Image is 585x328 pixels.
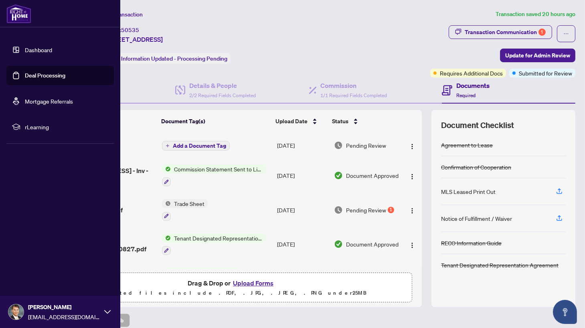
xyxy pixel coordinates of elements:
[465,26,546,39] div: Transaction Communication
[188,278,276,288] span: Drag & Drop or
[99,53,231,64] div: Status:
[274,193,331,227] td: [DATE]
[121,55,227,62] span: Information Updated - Processing Pending
[166,144,170,148] span: plus
[25,72,65,79] a: Deal Processing
[334,240,343,249] img: Document Status
[8,304,24,320] img: Profile Icon
[189,92,256,98] span: 2/2 Required Fields Completed
[334,141,343,150] img: Document Status
[441,238,502,247] div: RECO Information Guide
[57,288,407,298] p: Supported files include .PDF, .JPG, .JPEG, .PNG under 25 MB
[274,227,331,262] td: [DATE]
[162,165,171,173] img: Status Icon
[231,278,276,288] button: Upload Forms
[162,141,230,151] button: Add a Document Tag
[274,158,331,193] td: [DATE]
[409,242,415,249] img: Logo
[332,117,348,126] span: Status
[25,122,108,131] span: rLearning
[162,141,230,151] button: Add a Document Tag
[99,35,163,44] span: #[STREET_ADDRESS]
[563,31,569,37] span: ellipsis
[346,171,399,180] span: Document Approved
[171,199,208,208] span: Trade Sheet
[100,11,143,18] span: View Transaction
[456,92,476,98] span: Required
[406,238,419,251] button: Logo
[406,204,419,216] button: Logo
[440,69,503,77] span: Requires Additional Docs
[329,110,399,132] th: Status
[441,141,493,149] div: Agreement to Lease
[171,165,266,173] span: Commission Statement Sent to Listing Brokerage
[553,300,577,324] button: Open asap
[171,234,266,242] span: Tenant Designated Representation Agreement
[409,208,415,214] img: Logo
[274,261,331,296] td: [DATE]
[158,110,272,132] th: Document Tag(s)
[441,214,512,223] div: Notice of Fulfillment / Waiver
[334,206,343,214] img: Document Status
[25,98,73,105] a: Mortgage Referrals
[496,10,575,19] article: Transaction saved 20 hours ago
[272,110,329,132] th: Upload Date
[162,268,238,289] button: Status IconRECO Information Guide
[162,199,208,221] button: Status IconTrade Sheet
[409,143,415,150] img: Logo
[406,139,419,152] button: Logo
[162,268,171,277] img: Status Icon
[162,234,266,255] button: Status IconTenant Designated Representation Agreement
[173,143,226,149] span: Add a Document Tag
[441,120,514,131] span: Document Checklist
[538,29,546,36] div: 1
[162,165,266,186] button: Status IconCommission Statement Sent to Listing Brokerage
[28,303,100,312] span: [PERSON_NAME]
[346,206,386,214] span: Pending Review
[388,207,394,213] div: 1
[162,199,171,208] img: Status Icon
[346,240,399,249] span: Document Approved
[171,268,238,277] span: RECO Information Guide
[162,234,171,242] img: Status Icon
[456,81,490,90] h4: Documents
[409,173,415,180] img: Logo
[321,92,387,98] span: 1/1 Required Fields Completed
[275,117,308,126] span: Upload Date
[449,25,552,39] button: Transaction Communication1
[189,81,256,90] h4: Details & People
[52,273,412,303] span: Drag & Drop orUpload FormsSupported files include .PDF, .JPG, .JPEG, .PNG under25MB
[121,26,139,34] span: 50535
[25,46,52,53] a: Dashboard
[6,4,31,23] img: logo
[441,163,511,171] div: Confirmation of Cooperation
[519,69,572,77] span: Submitted for Review
[441,261,559,269] div: Tenant Designated Representation Agreement
[334,171,343,180] img: Document Status
[500,49,575,62] button: Update for Admin Review
[346,141,386,150] span: Pending Review
[505,49,570,62] span: Update for Admin Review
[321,81,387,90] h4: Commission
[274,132,331,158] td: [DATE]
[441,187,496,196] div: MLS Leased Print Out
[28,312,100,321] span: [EMAIL_ADDRESS][DOMAIN_NAME]
[406,169,419,182] button: Logo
